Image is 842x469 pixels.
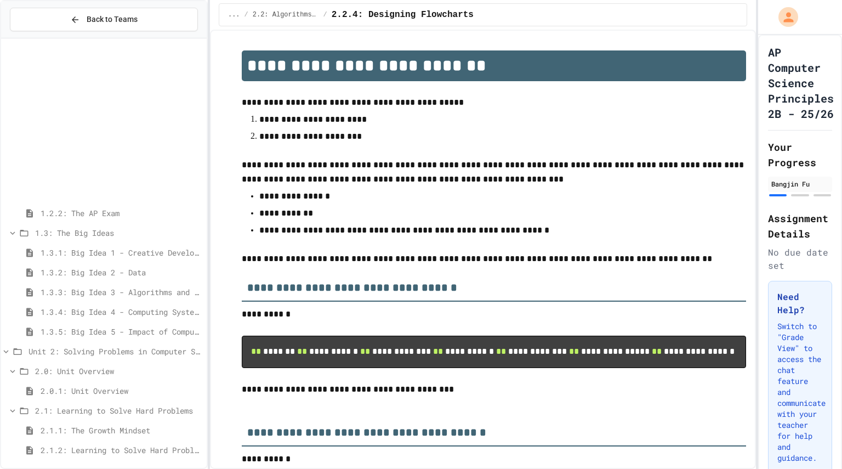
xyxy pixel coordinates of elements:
[41,207,202,219] span: 1.2.2: The AP Exam
[41,425,202,436] span: 2.1.1: The Growth Mindset
[768,211,832,241] h2: Assignment Details
[41,306,202,318] span: 1.3.4: Big Idea 4 - Computing Systems and Networks
[10,8,198,31] button: Back to Teams
[41,267,202,278] span: 1.3.2: Big Idea 2 - Data
[29,346,202,357] span: Unit 2: Solving Problems in Computer Science
[35,405,202,416] span: 2.1: Learning to Solve Hard Problems
[244,10,248,19] span: /
[767,4,801,30] div: My Account
[41,247,202,258] span: 1.3.1: Big Idea 1 - Creative Development
[41,326,202,337] span: 1.3.5: Big Idea 5 - Impact of Computing
[768,44,834,121] h1: AP Computer Science Principles 2B - 25/26
[41,385,202,397] span: 2.0.1: Unit Overview
[777,290,823,317] h3: Need Help?
[35,365,202,377] span: 2.0: Unit Overview
[87,14,138,25] span: Back to Teams
[332,8,474,21] span: 2.2.4: Designing Flowcharts
[323,10,327,19] span: /
[253,10,319,19] span: 2.2: Algorithms - from Pseudocode to Flowcharts
[41,444,202,456] span: 2.1.2: Learning to Solve Hard Problems
[771,179,829,189] div: Bangjin Fu
[41,286,202,298] span: 1.3.3: Big Idea 3 - Algorithms and Programming
[768,139,832,170] h2: Your Progress
[777,321,823,464] p: Switch to "Grade View" to access the chat feature and communicate with your teacher for help and ...
[228,10,240,19] span: ...
[35,227,202,239] span: 1.3: The Big Ideas
[768,246,832,272] div: No due date set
